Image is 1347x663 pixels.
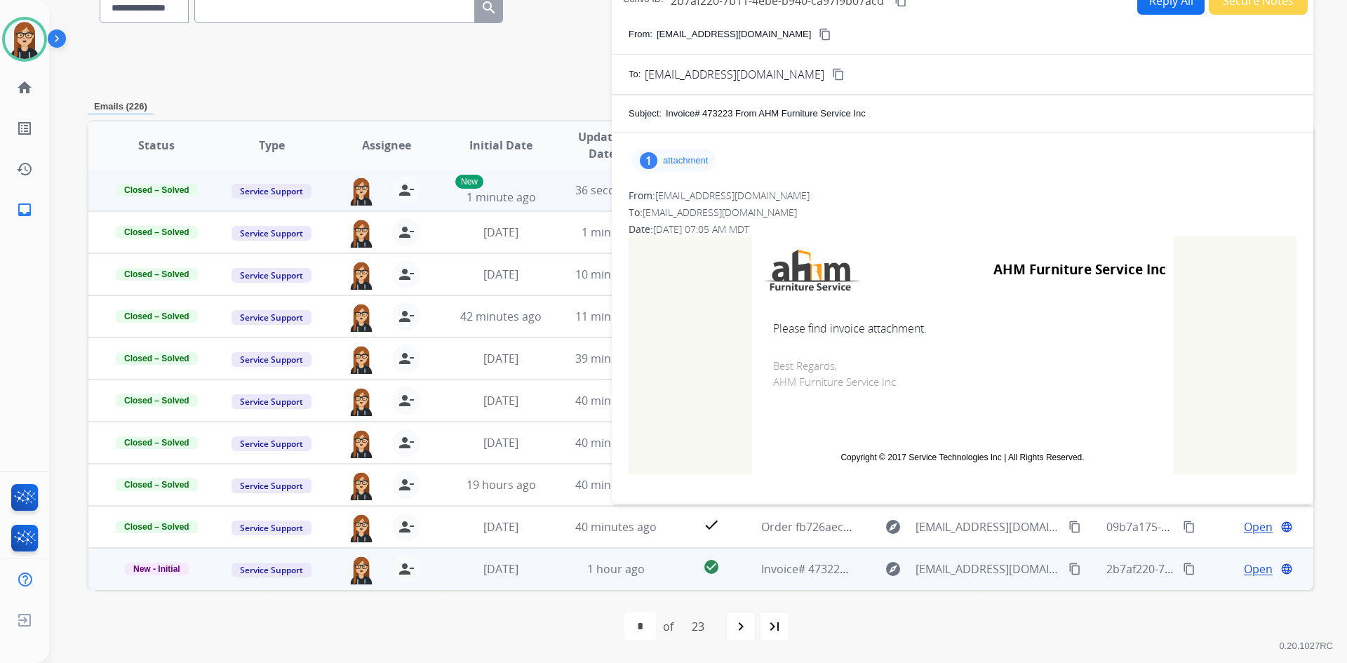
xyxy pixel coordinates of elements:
[1279,638,1333,655] p: 0.20.1027RC
[116,310,198,323] span: Closed – Solved
[347,429,375,458] img: agent-avatar
[570,128,634,162] span: Updated Date
[752,337,1173,437] td: Best Regards, AHM Furniture Service Inc
[116,268,198,281] span: Closed – Solved
[398,266,415,283] mat-icon: person_remove
[1106,561,1320,577] span: 2b7af220-7b11-4ebe-b940-ca97f9b07acd
[655,189,810,202] span: [EMAIL_ADDRESS][DOMAIN_NAME]
[398,434,415,451] mat-icon: person_remove
[1244,518,1273,535] span: Open
[629,107,662,121] p: Subject:
[347,176,375,206] img: agent-avatar
[398,518,415,535] mat-icon: person_remove
[629,222,1296,236] div: Date:
[398,182,415,199] mat-icon: person_remove
[483,519,518,535] span: [DATE]
[467,189,536,205] span: 1 minute ago
[773,451,1152,464] td: Copyright © 2017 Service Technologies Inc | All Rights Reserved.
[232,478,311,493] span: Service Support
[832,68,845,81] mat-icon: content_copy
[681,612,716,641] div: 23
[116,352,198,365] span: Closed – Solved
[259,137,285,154] span: Type
[582,225,651,240] span: 1 minute ago
[483,393,518,408] span: [DATE]
[125,563,189,575] span: New - Initial
[885,518,902,535] mat-icon: explore
[587,561,645,577] span: 1 hour ago
[703,516,720,533] mat-icon: check
[116,478,198,491] span: Closed – Solved
[913,243,1166,297] td: AHM Furniture Service Inc
[232,352,311,367] span: Service Support
[398,308,415,325] mat-icon: person_remove
[469,137,532,154] span: Initial Date
[116,436,198,449] span: Closed – Solved
[885,561,902,577] mat-icon: explore
[347,387,375,416] img: agent-avatar
[398,224,415,241] mat-icon: person_remove
[460,309,542,324] span: 42 minutes ago
[1106,519,1322,535] span: 09b7a175-3d25-4dd5-82b0-a6dfc37cc454
[1280,521,1293,533] mat-icon: language
[657,27,811,41] p: [EMAIL_ADDRESS][DOMAIN_NAME]
[116,521,198,533] span: Closed – Solved
[629,27,652,41] p: From:
[232,521,311,535] span: Service Support
[16,79,33,96] mat-icon: home
[732,618,749,635] mat-icon: navigate_next
[232,436,311,451] span: Service Support
[483,351,518,366] span: [DATE]
[819,28,831,41] mat-icon: content_copy
[483,435,518,450] span: [DATE]
[138,137,175,154] span: Status
[116,226,198,239] span: Closed – Solved
[398,392,415,409] mat-icon: person_remove
[663,155,708,166] p: attachment
[455,175,483,189] p: New
[483,267,518,282] span: [DATE]
[347,471,375,500] img: agent-avatar
[16,161,33,178] mat-icon: history
[1280,563,1293,575] mat-icon: language
[116,394,198,407] span: Closed – Solved
[575,435,657,450] span: 40 minutes ago
[88,100,153,114] p: Emails (226)
[666,107,866,121] p: Invoice# 473223 From AHM Furniture Service Inc
[1068,521,1081,533] mat-icon: content_copy
[575,519,657,535] span: 40 minutes ago
[483,561,518,577] span: [DATE]
[483,225,518,240] span: [DATE]
[663,618,673,635] div: of
[761,561,1017,577] span: Invoice# 473223 From AHM Furniture Service Inc
[575,351,657,366] span: 39 minutes ago
[398,350,415,367] mat-icon: person_remove
[347,555,375,584] img: agent-avatar
[575,477,657,493] span: 40 minutes ago
[575,182,657,198] span: 36 seconds ago
[653,222,749,236] span: [DATE] 07:05 AM MDT
[703,558,720,575] mat-icon: check_circle
[1068,563,1081,575] mat-icon: content_copy
[398,561,415,577] mat-icon: person_remove
[347,218,375,248] img: agent-avatar
[116,184,198,196] span: Closed – Solved
[347,302,375,332] img: agent-avatar
[232,394,311,409] span: Service Support
[347,260,375,290] img: agent-avatar
[1244,561,1273,577] span: Open
[916,561,1060,577] span: [EMAIL_ADDRESS][DOMAIN_NAME]
[640,152,657,169] div: 1
[752,320,1173,337] td: Please find invoice attachment.
[232,563,311,577] span: Service Support
[575,267,657,282] span: 10 minutes ago
[232,310,311,325] span: Service Support
[232,268,311,283] span: Service Support
[1183,563,1195,575] mat-icon: content_copy
[629,67,641,81] p: To:
[916,518,1060,535] span: [EMAIL_ADDRESS][DOMAIN_NAME]
[629,189,1296,203] div: From:
[16,120,33,137] mat-icon: list_alt
[5,20,44,59] img: avatar
[232,226,311,241] span: Service Support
